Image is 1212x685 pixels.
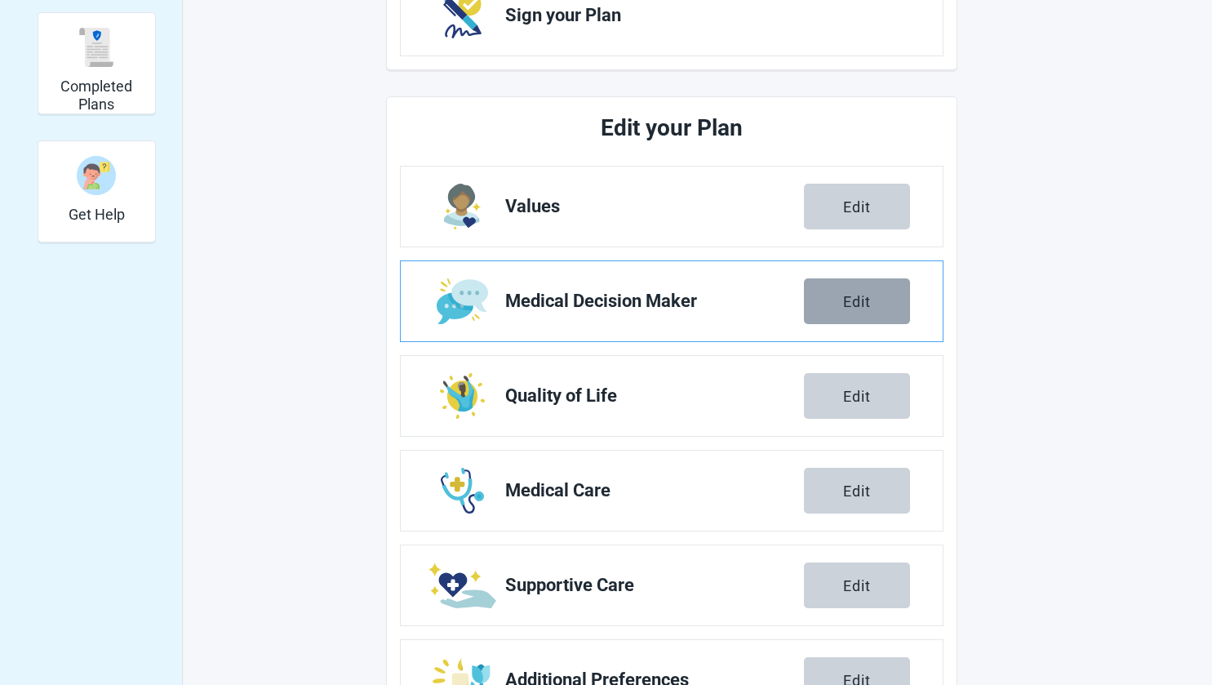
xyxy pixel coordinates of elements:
[843,388,871,404] div: Edit
[401,545,943,625] a: Edit Supportive Care section
[843,483,871,499] div: Edit
[505,576,804,595] span: Supportive Care
[401,167,943,247] a: Edit Values section
[843,577,871,594] div: Edit
[843,198,871,215] div: Edit
[804,278,910,324] button: Edit
[69,206,125,224] h2: Get Help
[77,156,116,195] img: person-question-x68TBcxA.svg
[505,481,804,500] span: Medical Care
[38,12,156,114] div: Completed Plans
[401,451,943,531] a: Edit Medical Care section
[505,197,804,216] span: Values
[45,78,149,113] h2: Completed Plans
[505,6,897,25] span: Sign your Plan
[804,468,910,514] button: Edit
[843,293,871,309] div: Edit
[38,140,156,242] div: Get Help
[401,356,943,436] a: Edit Quality of Life section
[804,184,910,229] button: Edit
[804,563,910,608] button: Edit
[505,291,804,311] span: Medical Decision Maker
[401,261,943,341] a: Edit Medical Decision Maker section
[804,373,910,419] button: Edit
[77,28,116,67] img: svg%3e
[505,386,804,406] span: Quality of Life
[461,110,882,146] h2: Edit your Plan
